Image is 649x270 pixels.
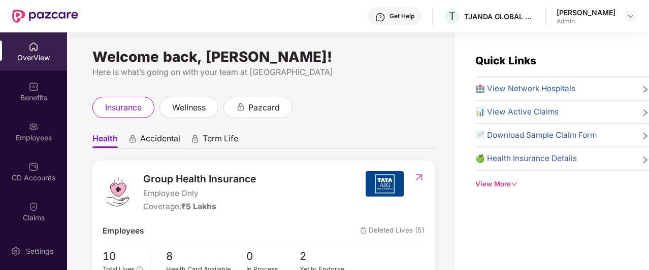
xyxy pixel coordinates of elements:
[641,131,649,141] span: right
[375,12,385,22] img: svg+xml;base64,PHN2ZyBpZD0iSGVscC0zMngzMiIgeG1sbnM9Imh0dHA6Ly93d3cudzMub3JnLzIwMDAvc3ZnIiB3aWR0aD...
[12,10,78,23] img: New Pazcare Logo
[641,85,649,95] span: right
[475,83,575,95] span: 🏥 View Network Hospitals
[28,202,39,212] img: svg+xml;base64,PHN2ZyBpZD0iQ2xhaW0iIHhtbG5zPSJodHRwOi8vd3d3LnczLm9yZy8yMDAwL3N2ZyIgd2lkdGg9IjIwIi...
[143,187,256,200] span: Employee Only
[143,201,256,213] div: Coverage:
[464,12,535,21] div: TJANDA GLOBAL ONLINE PRIVATE LIMITED
[11,246,21,256] img: svg+xml;base64,PHN2ZyBpZD0iU2V0dGluZy0yMHgyMCIgeG1sbnM9Imh0dHA6Ly93d3cudzMub3JnLzIwMDAvc3ZnIiB3aW...
[557,8,615,17] div: [PERSON_NAME]
[641,155,649,165] span: right
[140,133,180,148] span: Accidental
[449,10,456,22] span: T
[190,134,200,143] div: animation
[203,133,238,148] span: Term Life
[246,248,300,265] span: 0
[414,172,425,182] img: RedirectIcon
[475,54,536,67] span: Quick Links
[103,248,143,265] span: 10
[166,248,246,265] span: 8
[300,248,353,265] span: 2
[641,108,649,118] span: right
[128,134,137,143] div: animation
[236,102,245,111] div: animation
[248,101,280,114] span: pazcard
[475,179,649,189] div: View More
[557,17,615,25] div: Admin
[28,82,39,92] img: svg+xml;base64,PHN2ZyBpZD0iQmVuZWZpdHMiIHhtbG5zPSJodHRwOi8vd3d3LnczLm9yZy8yMDAwL3N2ZyIgd2lkdGg9Ij...
[103,177,133,207] img: logo
[172,101,206,114] span: wellness
[28,162,39,172] img: svg+xml;base64,PHN2ZyBpZD0iQ0RfQWNjb3VudHMiIGRhdGEtbmFtZT0iQ0QgQWNjb3VudHMiIHhtbG5zPSJodHRwOi8vd3...
[366,171,404,197] img: insurerIcon
[28,122,39,132] img: svg+xml;base64,PHN2ZyBpZD0iRW1wbG95ZWVzIiB4bWxucz0iaHR0cDovL3d3dy53My5vcmcvMjAwMC9zdmciIHdpZHRoPS...
[360,225,425,237] span: Deleted Lives (5)
[360,227,367,234] img: deleteIcon
[390,12,414,20] div: Get Help
[92,66,435,79] div: Here is what’s going on with your team at [GEOGRAPHIC_DATA]
[475,152,577,165] span: 🍏 Health Insurance Details
[105,101,142,114] span: insurance
[627,12,635,20] img: svg+xml;base64,PHN2ZyBpZD0iRHJvcGRvd24tMzJ4MzIiIHhtbG5zPSJodHRwOi8vd3d3LnczLm9yZy8yMDAwL3N2ZyIgd2...
[143,171,256,186] span: Group Health Insurance
[181,202,216,211] span: ₹5 Lakhs
[92,53,435,61] div: Welcome back, [PERSON_NAME]!
[103,225,144,237] span: Employees
[92,133,118,148] span: Health
[475,106,559,118] span: 📊 View Active Claims
[475,129,597,141] span: 📄 Download Sample Claim Form
[511,181,517,187] span: down
[28,42,39,52] img: svg+xml;base64,PHN2ZyBpZD0iSG9tZSIgeG1sbnM9Imh0dHA6Ly93d3cudzMub3JnLzIwMDAvc3ZnIiB3aWR0aD0iMjAiIG...
[23,246,56,256] div: Settings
